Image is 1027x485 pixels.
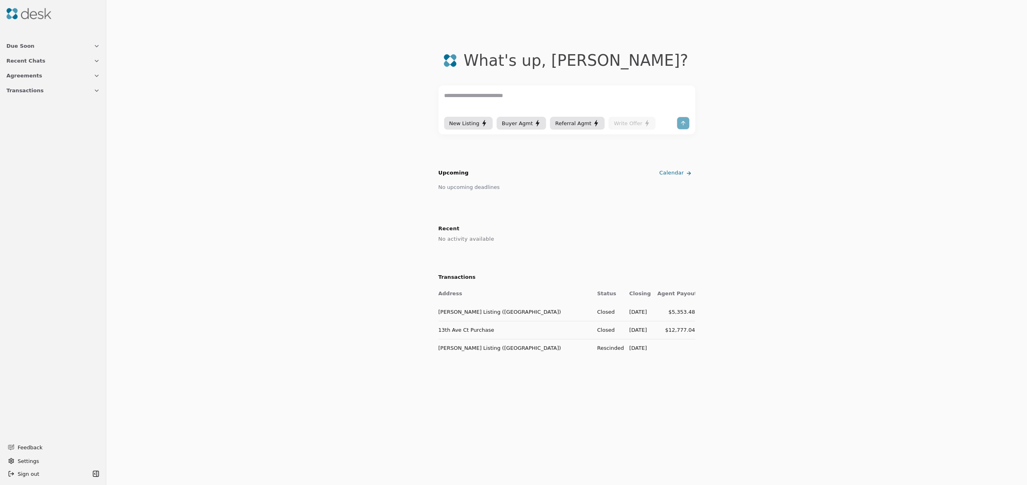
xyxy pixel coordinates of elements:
span: Feedback [18,443,95,452]
th: Status [591,285,623,303]
div: No upcoming deadlines [438,183,500,191]
button: Settings [5,455,101,467]
img: logo [443,54,457,67]
td: Closed [591,303,623,321]
img: Desk [6,8,51,19]
td: Rescinded [591,339,623,357]
button: Referral Agmt [550,117,605,130]
th: Closing [623,285,651,303]
button: Agreements [2,68,105,83]
span: Referral Agmt [555,119,591,128]
td: [DATE] [623,339,651,357]
div: New Listing [449,119,487,128]
div: No activity available [438,234,695,244]
div: $5,353.48 [658,308,695,316]
div: $12,777.04 [658,326,695,334]
button: Sign out [5,467,90,480]
span: Transactions [6,86,44,95]
th: Agent Payout [651,285,695,303]
h2: Recent [438,223,695,234]
td: [DATE] [623,303,651,321]
span: Agreements [6,71,42,80]
span: Sign out [18,470,39,478]
h2: Transactions [438,273,695,282]
button: New Listing [444,117,493,130]
th: Address [438,285,591,303]
td: [DATE] [623,321,651,339]
span: Calendar [659,169,684,177]
span: Recent Chats [6,57,45,65]
td: [PERSON_NAME] Listing ([GEOGRAPHIC_DATA]) [438,303,591,321]
a: Calendar [658,166,695,180]
div: What's up , [PERSON_NAME] ? [463,51,688,69]
span: Settings [18,457,39,465]
td: Closed [591,321,623,339]
span: Due Soon [6,42,35,50]
td: 13th Ave Ct Purchase [438,321,591,339]
td: [PERSON_NAME] Listing ([GEOGRAPHIC_DATA]) [438,339,591,357]
button: Due Soon [2,39,105,53]
button: Feedback [3,440,100,455]
button: Transactions [2,83,105,98]
button: Buyer Agmt [497,117,546,130]
h2: Upcoming [438,169,469,177]
button: Recent Chats [2,53,105,68]
span: Buyer Agmt [502,119,533,128]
